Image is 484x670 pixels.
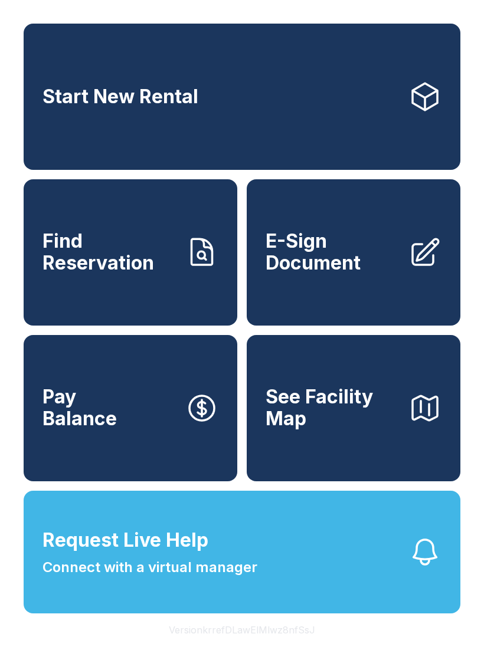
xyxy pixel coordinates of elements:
span: E-Sign Document [266,231,399,274]
span: Request Live Help [42,526,208,554]
span: Start New Rental [42,86,198,108]
span: Connect with a virtual manager [42,557,257,578]
a: Find Reservation [24,179,237,326]
button: Request Live HelpConnect with a virtual manager [24,491,460,613]
span: Find Reservation [42,231,176,274]
a: Start New Rental [24,24,460,170]
span: Pay Balance [42,386,117,429]
button: See Facility Map [247,335,460,481]
button: PayBalance [24,335,237,481]
a: E-Sign Document [247,179,460,326]
span: See Facility Map [266,386,399,429]
button: VersionkrrefDLawElMlwz8nfSsJ [159,613,325,646]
